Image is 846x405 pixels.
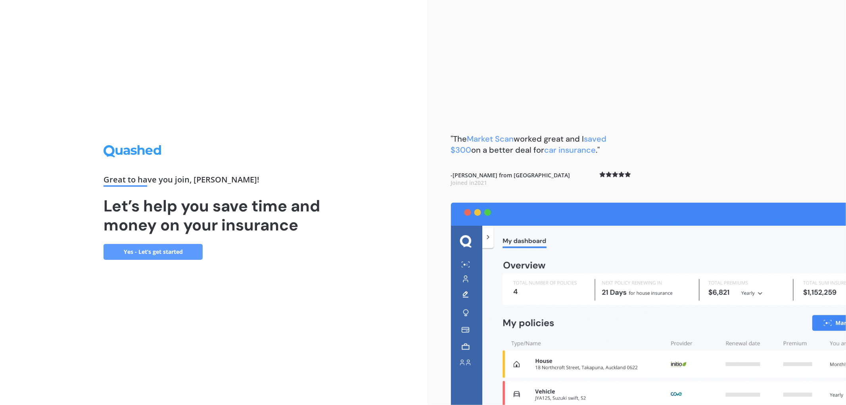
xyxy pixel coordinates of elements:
span: Market Scan [467,134,514,144]
b: - [PERSON_NAME] from [GEOGRAPHIC_DATA] [451,171,570,187]
b: "The worked great and I on a better deal for ." [451,134,607,155]
div: Great to have you join , [PERSON_NAME] ! [104,176,323,187]
span: car insurance [545,145,596,155]
span: saved $300 [451,134,607,155]
span: Joined in 2021 [451,179,487,186]
h1: Let’s help you save time and money on your insurance [104,196,323,234]
a: Yes - Let’s get started [104,244,203,260]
